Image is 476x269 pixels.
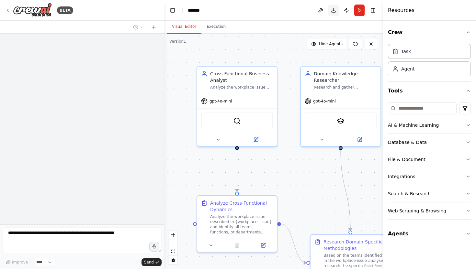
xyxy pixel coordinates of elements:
div: Research and gather comprehensive information about the specific methodologies, frameworks, tools... [314,85,377,90]
button: AI & Machine Learning [388,117,471,134]
button: Integrations [388,168,471,185]
span: Hide Agents [319,41,343,47]
button: zoom in [169,231,177,239]
div: Database & Data [388,139,427,145]
div: Tools [388,100,471,225]
g: Edge from 0e2794d6-845e-477e-b45f-8c27fa647198 to 4760c1a8-7ffb-4697-a792-8b1391ae32ec [337,150,354,231]
div: Integrations [388,173,415,180]
span: Improve [12,260,28,265]
div: Crew [388,41,471,81]
button: fit view [169,247,177,256]
h4: Resources [388,6,414,14]
button: Database & Data [388,134,471,151]
button: Start a new chat [149,23,159,31]
div: Domain Knowledge ResearcherResearch and gather comprehensive information about the specific metho... [300,66,381,147]
button: Open in side panel [341,136,378,144]
button: Tools [388,82,471,100]
g: Edge from 1b3405b8-3cb4-4519-a055-bcf28fb9e9e2 to e63c2f91-0161-4473-a253-145e0d5acd59 [234,150,240,192]
button: zoom out [169,239,177,247]
div: Version 1 [169,39,186,44]
button: Hide Agents [307,39,346,49]
div: Search & Research [388,190,431,197]
button: Open in side panel [252,242,274,249]
div: Web Scraping & Browsing [388,208,446,214]
span: gpt-4o-mini [210,99,232,104]
div: Research Domain-Specific Methodologies [323,239,386,252]
div: Cross-Functional Business Analyst [210,70,273,83]
button: Open in side panel [238,136,274,144]
button: Click to speak your automation idea [149,242,159,252]
button: Switch to previous chat [130,23,146,31]
div: Analyze the workplace issue described in {workplace_issue} and identify all teams, functions, or ... [210,214,273,235]
div: Analyze the workplace issue described in {workplace_issue} and identify the different functions, ... [210,85,273,90]
div: AI & Machine Learning [388,122,439,128]
g: Edge from e63c2f91-0161-4473-a253-145e0d5acd59 to c05cd1e4-8c10-483f-9ea8-4c3be780f98b [281,221,420,227]
button: Hide left sidebar [168,6,177,15]
div: Analyze Cross-Functional Dynamics [210,200,273,213]
div: Cross-Functional Business AnalystAnalyze the workplace issue described in {workplace_issue} and i... [197,66,278,147]
button: Execution [201,20,231,34]
button: Send [142,258,162,266]
button: Search & Research [388,185,471,202]
div: Analyze Cross-Functional DynamicsAnalyze the workplace issue described in {workplace_issue} and i... [197,195,278,253]
button: Improve [3,258,31,266]
g: Edge from e63c2f91-0161-4473-a253-145e0d5acd59 to 4760c1a8-7ffb-4697-a792-8b1391ae32ec [281,221,306,266]
a: React Flow attribution [364,264,382,268]
span: gpt-4o-mini [313,99,336,104]
div: Domain Knowledge Researcher [314,70,377,83]
button: Web Scraping & Browsing [388,202,471,219]
img: Logo [13,3,52,17]
img: SerplyWebSearchTool [233,117,241,125]
button: File & Document [388,151,471,168]
button: toggle interactivity [169,256,177,264]
span: Send [144,260,154,265]
div: File & Document [388,156,425,163]
nav: breadcrumb [188,7,204,14]
div: Task [401,48,411,55]
div: Agent [401,66,414,72]
button: Hide right sidebar [368,6,378,15]
img: SerplyScholarSearchTool [337,117,345,125]
button: Crew [388,23,471,41]
button: Agents [388,225,471,243]
div: BETA [57,6,73,14]
button: Visual Editor [167,20,201,34]
button: No output available [223,242,251,249]
div: React Flow controls [169,231,177,264]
